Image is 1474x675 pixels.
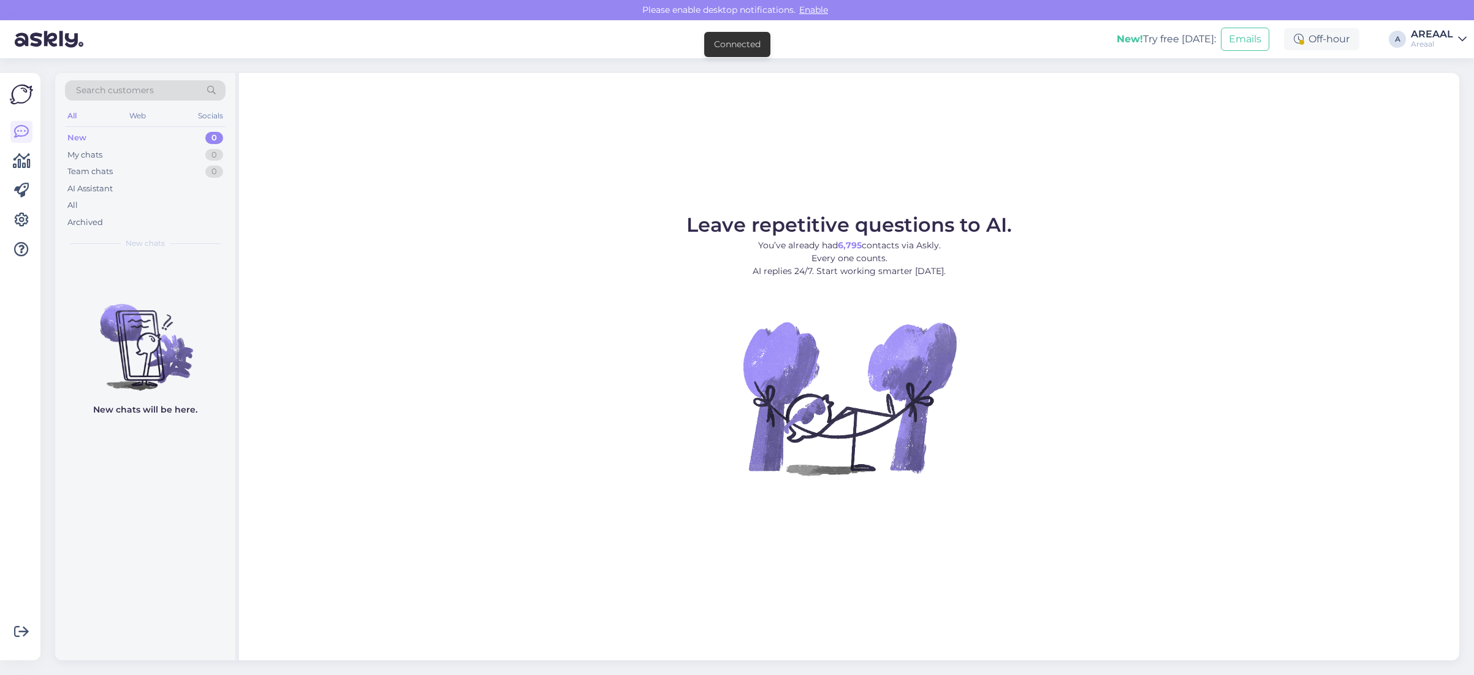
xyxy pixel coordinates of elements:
div: 0 [205,149,223,161]
b: New! [1117,33,1143,45]
div: Off-hour [1284,28,1359,50]
span: Leave repetitive questions to AI. [686,213,1012,237]
div: A [1389,31,1406,48]
span: New chats [126,238,165,249]
div: 0 [205,166,223,178]
span: Search customers [76,84,154,97]
b: 6,795 [838,240,862,251]
div: Areaal [1411,39,1453,49]
div: Archived [67,216,103,229]
img: No chats [55,282,235,392]
p: You’ve already had contacts via Askly. Every one counts. AI replies 24/7. Start working smarter [... [686,239,1012,278]
div: Team chats [67,166,113,178]
div: Connected [714,38,761,51]
div: Web [127,108,148,124]
div: 0 [205,132,223,144]
div: AI Assistant [67,183,113,195]
div: AREAAL [1411,29,1453,39]
span: Enable [796,4,832,15]
div: All [65,108,79,124]
img: Askly Logo [10,83,33,106]
button: Emails [1221,28,1269,51]
p: New chats will be here. [93,403,197,416]
div: Try free [DATE]: [1117,32,1216,47]
div: My chats [67,149,102,161]
div: New [67,132,86,144]
div: All [67,199,78,212]
div: Socials [196,108,226,124]
a: AREAALAreaal [1411,29,1467,49]
img: No Chat active [739,288,960,508]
